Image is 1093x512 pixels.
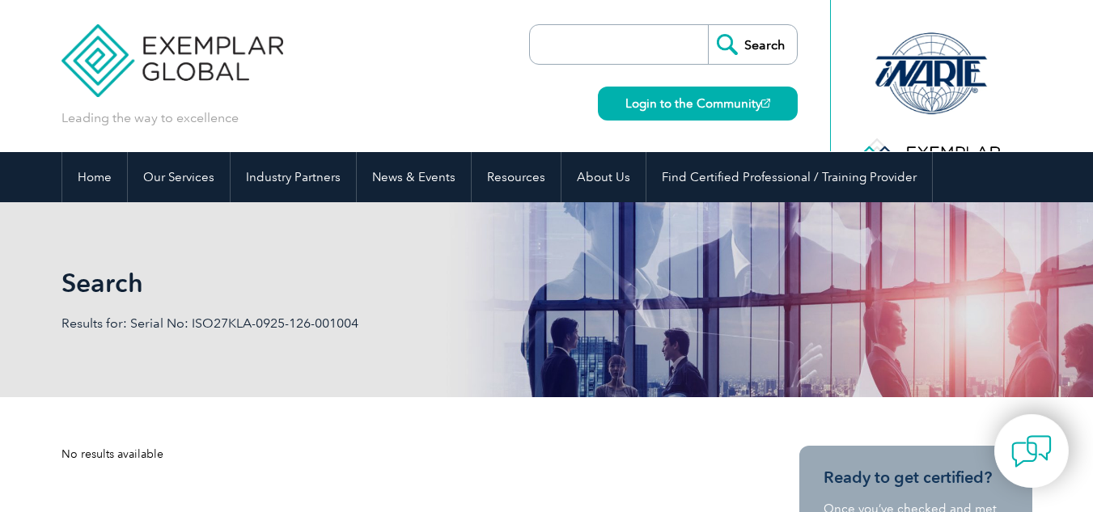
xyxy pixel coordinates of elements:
[646,152,932,202] a: Find Certified Professional / Training Provider
[61,267,683,298] h1: Search
[61,446,741,463] div: No results available
[824,468,1008,488] h3: Ready to get certified?
[708,25,797,64] input: Search
[561,152,646,202] a: About Us
[62,152,127,202] a: Home
[128,152,230,202] a: Our Services
[598,87,798,121] a: Login to the Community
[761,99,770,108] img: open_square.png
[357,152,471,202] a: News & Events
[61,315,547,332] p: Results for: Serial No: ISO27KLA-0925-126-001004
[231,152,356,202] a: Industry Partners
[1011,431,1052,472] img: contact-chat.png
[472,152,561,202] a: Resources
[61,109,239,127] p: Leading the way to excellence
